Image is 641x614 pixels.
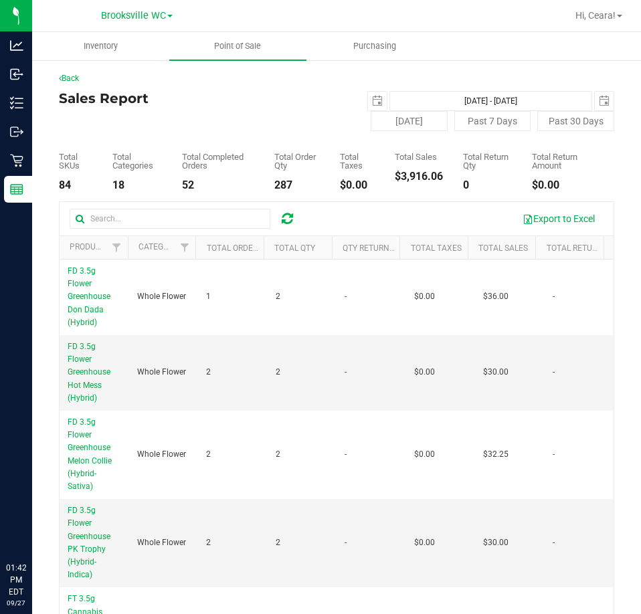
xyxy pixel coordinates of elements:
span: $32.25 [483,448,509,461]
div: Total Order Qty [274,152,320,170]
div: 287 [274,180,320,191]
inline-svg: Analytics [10,39,23,52]
span: $0.00 [414,290,435,303]
div: Total Sales [395,152,443,161]
span: - [553,290,555,303]
h4: Sales Report [59,91,337,106]
div: Total Taxes [340,152,375,170]
span: - [553,366,555,379]
span: $30.00 [483,366,509,379]
a: Qty Returned [343,243,399,253]
span: 2 [276,536,280,549]
iframe: Resource center [13,507,54,547]
span: Whole Flower [137,536,186,549]
span: - [553,448,555,461]
span: 2 [206,536,211,549]
div: 0 [463,180,512,191]
div: $3,916.06 [395,171,443,182]
span: FD 3.5g Flower Greenhouse PK Trophy (Hybrid-Indica) [68,506,110,579]
span: FD 3.5g Flower Greenhouse Hot Mess (Hybrid) [68,342,110,403]
span: $0.00 [414,536,435,549]
div: 84 [59,180,92,191]
div: 52 [182,180,254,191]
inline-svg: Inbound [10,68,23,81]
span: 2 [276,448,280,461]
a: Filter [106,236,128,259]
inline-svg: Outbound [10,125,23,138]
a: Purchasing [306,32,444,60]
inline-svg: Inventory [10,96,23,110]
inline-svg: Reports [10,183,23,196]
span: 2 [206,448,211,461]
span: $30.00 [483,536,509,549]
span: select [368,92,387,110]
a: Total Sales [478,243,528,253]
a: Product [70,242,106,251]
div: Total Return Amount [532,152,594,170]
a: Filter [173,236,195,259]
button: Past 30 Days [537,111,614,131]
span: FD 3.5g Flower Greenhouse Melon Collie (Hybrid-Sativa) [68,417,112,491]
span: - [345,536,347,549]
span: - [553,536,555,549]
span: Whole Flower [137,448,186,461]
a: Category [139,242,178,251]
button: Export to Excel [514,207,604,230]
div: Total Completed Orders [182,152,254,170]
span: - [345,448,347,461]
span: select [595,92,614,110]
div: Total SKUs [59,152,92,170]
span: Whole Flower [137,290,186,303]
button: Past 7 Days [454,111,531,131]
span: Whole Flower [137,366,186,379]
div: $0.00 [340,180,375,191]
span: $0.00 [414,366,435,379]
span: - [345,290,347,303]
span: Point of Sale [196,40,279,52]
button: [DATE] [371,111,448,131]
span: 2 [276,290,280,303]
span: Brooksville WC [101,10,166,21]
a: Total Orders [207,243,262,253]
span: 1 [206,290,211,303]
div: 18 [112,180,162,191]
a: Back [59,74,79,83]
span: Purchasing [335,40,414,52]
span: Inventory [66,40,136,52]
div: Total Return Qty [463,152,512,170]
span: - [345,366,347,379]
span: 2 [276,366,280,379]
a: Total Qty [274,243,315,253]
a: Total Taxes [411,243,462,253]
div: Total Categories [112,152,162,170]
span: $0.00 [414,448,435,461]
div: $0.00 [532,180,594,191]
p: 01:42 PM EDT [6,562,26,598]
a: Point of Sale [169,32,306,60]
span: 2 [206,366,211,379]
a: Total Returns [547,243,608,253]
a: Inventory [32,32,169,60]
span: FD 3.5g Flower Greenhouse Don Dada (Hybrid) [68,266,110,327]
p: 09/27 [6,598,26,608]
inline-svg: Retail [10,154,23,167]
span: Hi, Ceara! [575,10,616,21]
input: Search... [70,209,270,229]
span: $36.00 [483,290,509,303]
